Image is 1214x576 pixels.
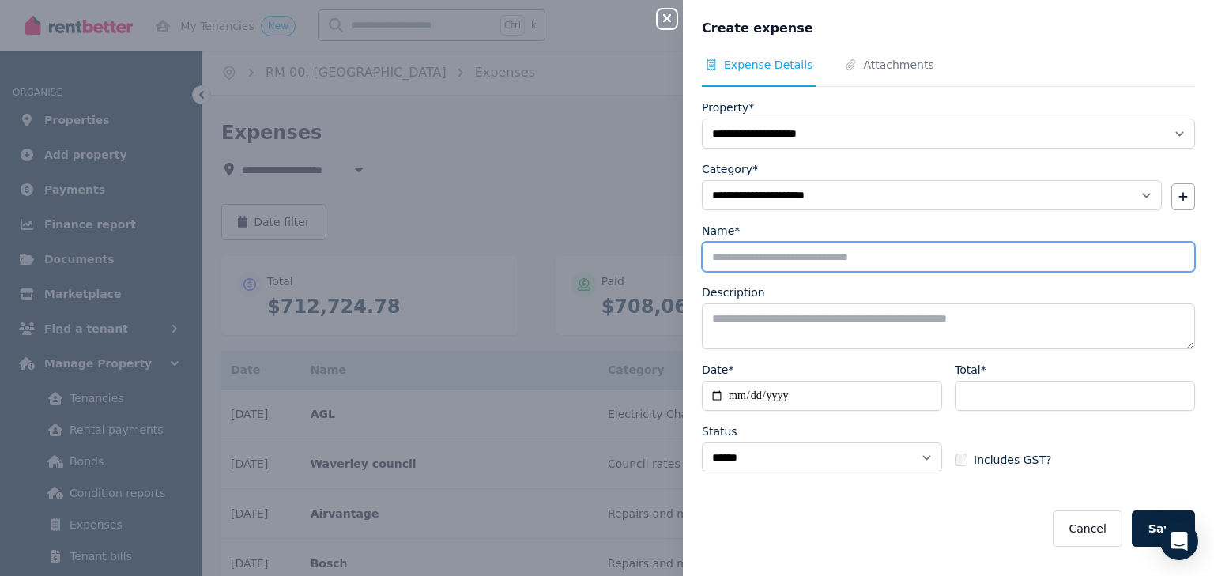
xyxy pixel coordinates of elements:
[1053,510,1122,547] button: Cancel
[974,452,1051,468] span: Includes GST?
[724,57,812,73] span: Expense Details
[1160,522,1198,560] div: Open Intercom Messenger
[702,161,758,177] label: Category*
[955,454,967,466] input: Includes GST?
[1132,510,1195,547] button: Save
[702,362,733,378] label: Date*
[702,424,737,439] label: Status
[863,57,933,73] span: Attachments
[702,223,740,239] label: Name*
[702,57,1195,87] nav: Tabs
[702,19,813,38] span: Create expense
[955,362,986,378] label: Total*
[702,100,754,115] label: Property*
[702,284,765,300] label: Description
